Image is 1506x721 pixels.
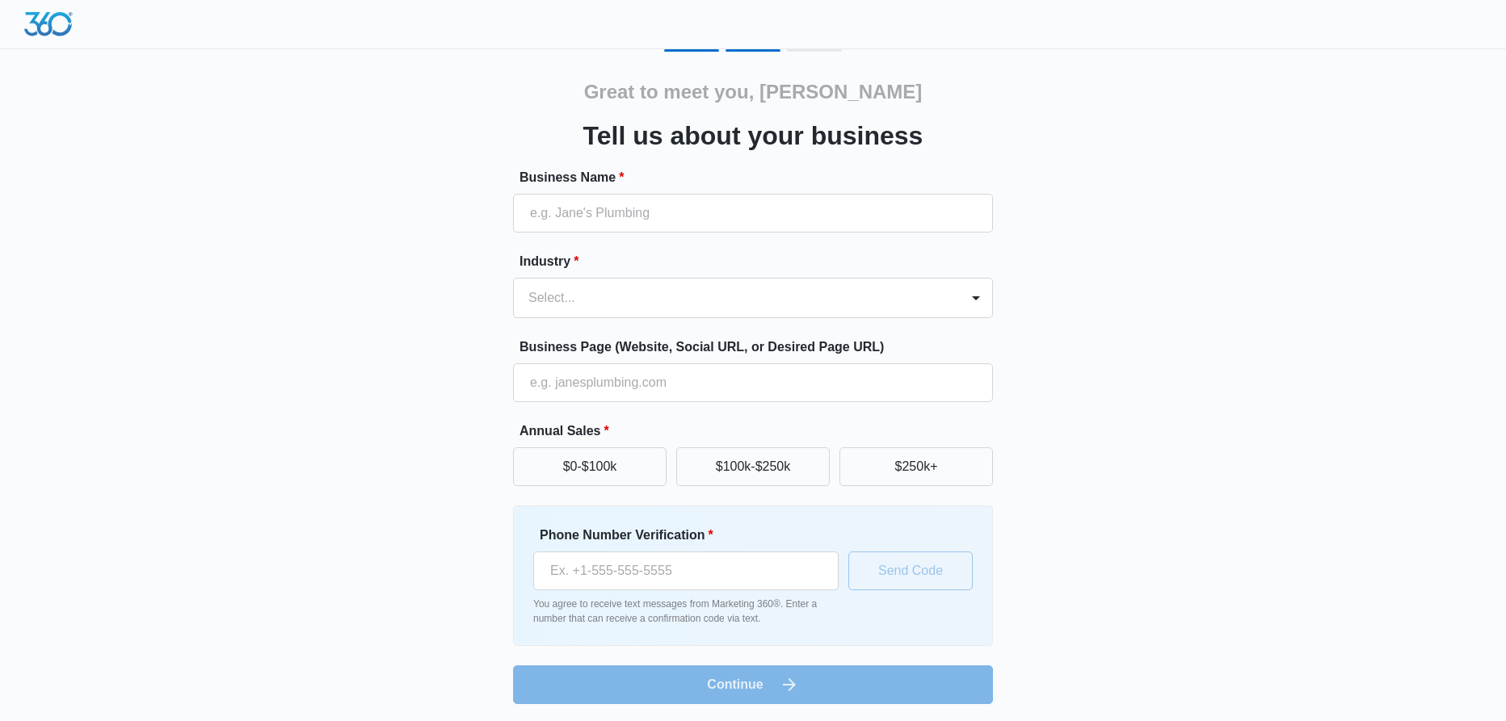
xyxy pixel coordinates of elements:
h3: Tell us about your business [583,116,923,155]
label: Industry [520,252,999,271]
label: Annual Sales [520,421,999,441]
button: $250k+ [839,447,993,486]
label: Phone Number Verification [540,526,845,545]
input: e.g. Jane's Plumbing [513,194,993,233]
input: e.g. janesplumbing.com [513,363,993,402]
label: Business Page (Website, Social URL, or Desired Page URL) [520,337,999,357]
input: Ex. +1-555-555-5555 [533,551,839,590]
label: Business Name [520,168,999,187]
p: You agree to receive text messages from Marketing 360®. Enter a number that can receive a confirm... [533,597,839,626]
button: $0-$100k [513,447,667,486]
h2: Great to meet you, [PERSON_NAME] [584,78,923,107]
button: $100k-$250k [676,447,830,486]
